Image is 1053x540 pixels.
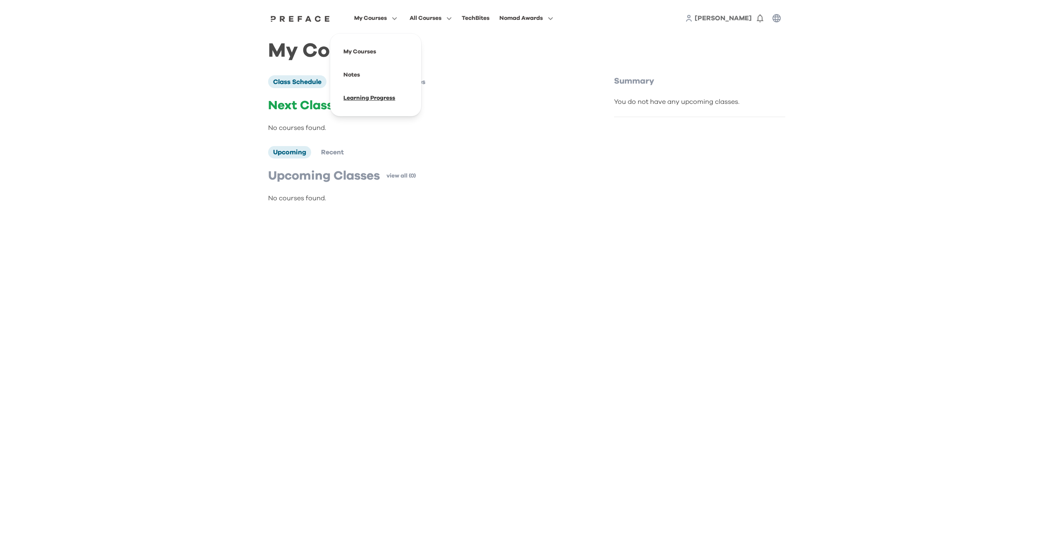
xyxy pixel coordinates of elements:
span: All Courses [410,13,441,23]
p: No courses found. [268,193,579,203]
button: All Courses [407,13,454,24]
a: Learning Progress [343,95,395,101]
img: Preface Logo [269,15,332,22]
p: Next Class [268,98,579,113]
p: No courses found. [268,123,579,133]
div: TechBites [462,13,489,23]
button: Nomad Awards [497,13,556,24]
p: Upcoming Classes [268,168,380,183]
a: My Courses [343,49,376,55]
p: Summary [614,75,785,87]
button: My Courses [352,13,400,24]
a: view all (0) [386,172,416,180]
span: Class Schedule [273,79,321,85]
h1: My Courses [268,46,785,55]
span: Recent [321,149,344,156]
a: Notes [343,72,360,78]
span: Upcoming [273,149,306,156]
span: Nomad Awards [499,13,543,23]
a: [PERSON_NAME] [695,13,752,23]
span: My Courses [354,13,387,23]
span: [PERSON_NAME] [695,15,752,22]
div: You do not have any upcoming classes. [614,97,785,107]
